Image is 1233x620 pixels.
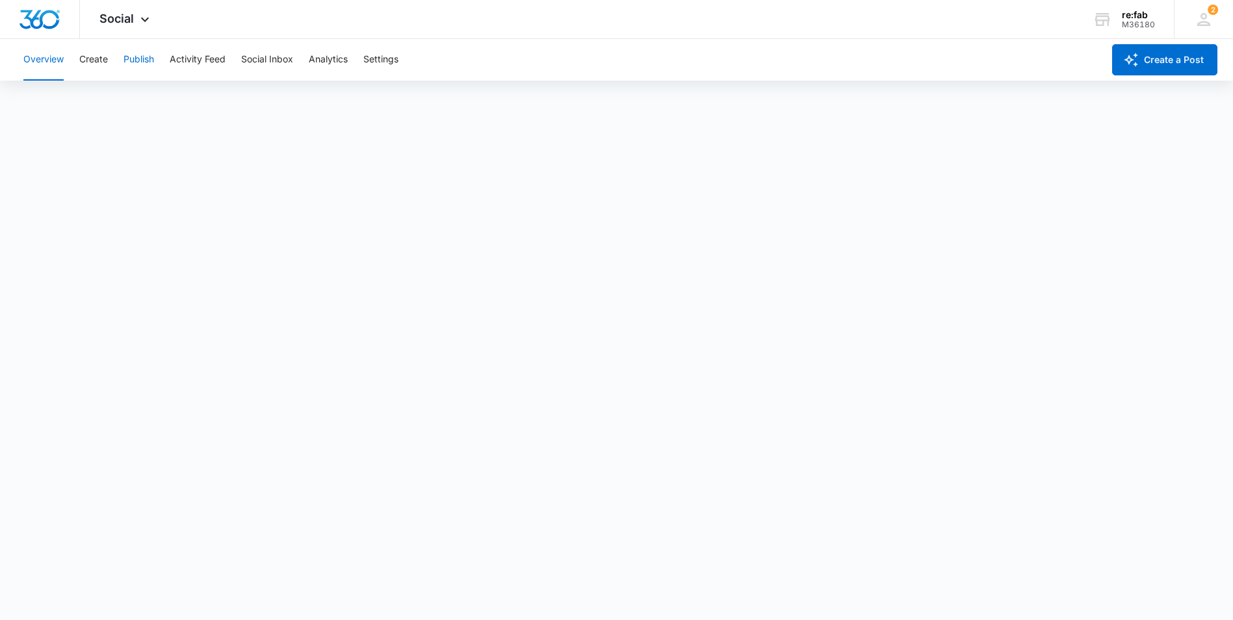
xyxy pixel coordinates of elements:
div: notifications count [1208,5,1218,15]
div: account id [1122,20,1155,29]
button: Overview [23,39,64,81]
button: Create [79,39,108,81]
button: Create a Post [1112,44,1217,75]
button: Activity Feed [170,39,226,81]
div: account name [1122,10,1155,20]
button: Settings [363,39,398,81]
span: 2 [1208,5,1218,15]
button: Social Inbox [241,39,293,81]
button: Publish [123,39,154,81]
button: Analytics [309,39,348,81]
span: Social [99,12,134,25]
